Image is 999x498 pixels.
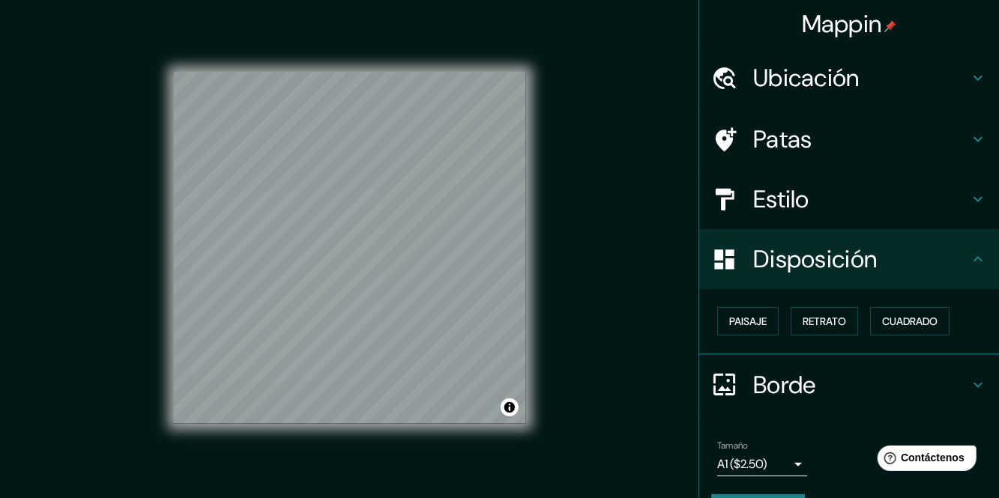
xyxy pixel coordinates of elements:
button: Paisaje [717,307,779,335]
button: Retrato [791,307,858,335]
font: Paisaje [729,315,767,328]
font: Patas [753,124,812,155]
font: Cuadrado [882,315,938,328]
canvas: Mapa [174,72,526,424]
iframe: Lanzador de widgets de ayuda [866,440,983,482]
font: Mappin [802,8,882,40]
button: Cuadrado [870,307,950,335]
div: Patas [699,109,999,169]
font: Borde [753,369,816,401]
font: Retrato [803,315,846,328]
font: A1 ($2.50) [717,456,767,472]
div: Ubicación [699,48,999,108]
div: Borde [699,355,999,415]
img: pin-icon.png [884,20,896,32]
div: Estilo [699,169,999,229]
div: Disposición [699,229,999,289]
div: A1 ($2.50) [717,452,807,476]
font: Tamaño [717,440,748,452]
font: Estilo [753,183,809,215]
button: Activar o desactivar atribución [501,398,519,416]
font: Disposición [753,243,877,275]
font: Ubicación [753,62,860,94]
